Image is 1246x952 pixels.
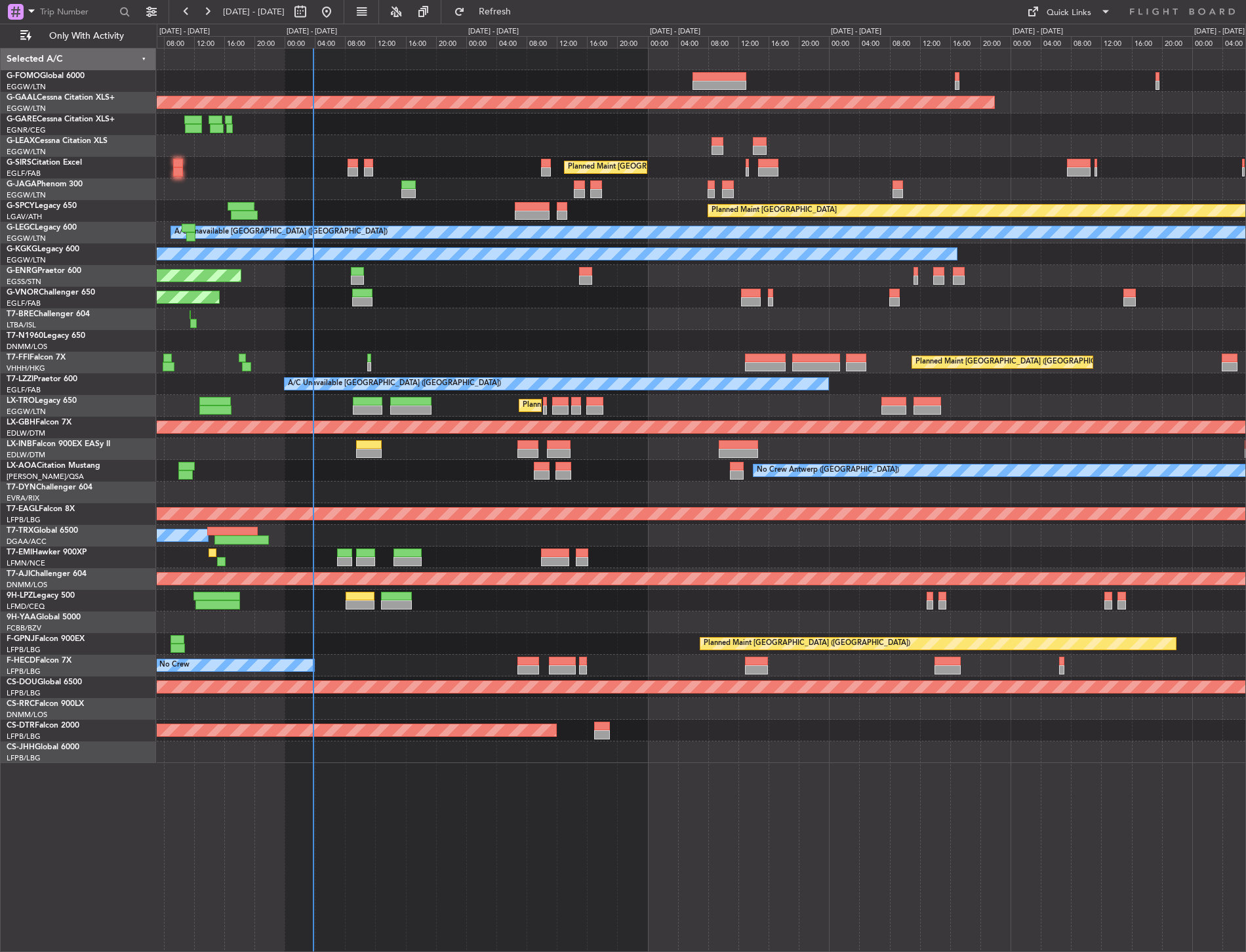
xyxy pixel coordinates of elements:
[7,202,35,210] span: G-SPCY
[7,722,35,730] span: CS-DTR
[7,234,46,243] a: EGGW/LTN
[34,31,138,41] span: Only With Activity
[7,700,84,708] a: CS-RRCFalcon 900LX
[194,36,224,48] div: 12:00
[738,36,769,48] div: 12:00
[466,36,496,48] div: 00:00
[7,342,47,352] a: DNMM/LOS
[757,461,899,480] div: No Crew Antwerp ([GEOGRAPHIC_DATA])
[1101,36,1131,48] div: 12:00
[7,115,37,123] span: G-GARE
[7,419,71,426] a: LX-GBHFalcon 7X
[527,36,557,48] div: 08:00
[7,484,36,491] span: T7-DYN
[708,36,738,48] div: 08:00
[40,2,115,22] input: Trip Number
[7,289,95,297] a: G-VNORChallenger 650
[287,26,337,37] div: [DATE] - [DATE]
[7,94,37,102] span: G-GAAL
[164,36,194,48] div: 08:00
[7,493,39,503] a: EVRA/RIX
[7,548,32,556] span: T7-EMI
[7,505,39,513] span: T7-EAGL
[7,580,47,590] a: DNMM/LOS
[7,688,41,698] a: LFPB/LBG
[7,602,45,611] a: LFMD/CEQ
[950,36,980,48] div: 16:00
[7,72,40,80] span: G-FOMO
[7,169,41,178] a: EGLF/FAB
[7,484,92,491] a: T7-DYNChallenger 604
[859,36,889,48] div: 04:00
[1020,1,1117,22] button: Quick Links
[7,245,37,253] span: G-KGKG
[7,147,46,157] a: EGGW/LTN
[406,36,436,48] div: 16:00
[7,212,42,222] a: LGAV/ATH
[7,613,36,621] span: 9H-YAA
[14,26,142,47] button: Only With Activity
[315,36,345,48] div: 04:00
[7,623,41,633] a: FCBB/BZV
[7,613,81,621] a: 9H-YAAGlobal 5000
[1011,36,1041,48] div: 00:00
[7,635,35,643] span: F-GPNJ
[7,310,33,318] span: T7-BRE
[7,320,36,330] a: LTBA/ISL
[7,645,41,655] a: LFPB/LBG
[345,36,375,48] div: 08:00
[288,374,501,394] div: A/C Unavailable [GEOGRAPHIC_DATA] ([GEOGRAPHIC_DATA])
[650,26,700,37] div: [DATE] - [DATE]
[712,201,837,220] div: Planned Maint [GEOGRAPHIC_DATA]
[159,655,190,675] div: No Crew
[7,722,79,730] a: CS-DTRFalcon 2000
[7,310,90,318] a: T7-BREChallenger 604
[174,222,388,242] div: A/C Unavailable [GEOGRAPHIC_DATA] ([GEOGRAPHIC_DATA])
[7,537,47,547] a: DGAA/ACC
[7,375,33,383] span: T7-LZZI
[224,36,254,48] div: 16:00
[7,289,39,297] span: G-VNOR
[915,352,1122,372] div: Planned Maint [GEOGRAPHIC_DATA] ([GEOGRAPHIC_DATA])
[678,36,708,48] div: 04:00
[7,667,41,676] a: LFPB/LBG
[769,36,799,48] div: 16:00
[468,7,523,16] span: Refresh
[7,732,41,741] a: LFPB/LBG
[285,36,315,48] div: 00:00
[890,36,920,48] div: 08:00
[7,657,71,665] a: F-HECDFalcon 7X
[7,505,75,513] a: T7-EAGLFalcon 8X
[829,36,859,48] div: 00:00
[496,36,527,48] div: 04:00
[920,36,950,48] div: 12:00
[7,354,66,362] a: T7-FFIFalcon 7X
[7,180,37,188] span: G-JAGA
[7,94,115,102] a: G-GAALCessna Citation XLS+
[7,558,45,568] a: LFMN/NCE
[7,299,41,308] a: EGLF/FAB
[7,202,77,210] a: G-SPCYLegacy 650
[7,592,75,600] a: 9H-LPZLegacy 500
[448,1,527,22] button: Refresh
[468,26,519,37] div: [DATE] - [DATE]
[7,332,85,340] a: T7-N1960Legacy 650
[1041,36,1071,48] div: 04:00
[7,180,83,188] a: G-JAGAPhenom 300
[7,397,77,405] a: LX-TROLegacy 650
[7,515,41,525] a: LFPB/LBG
[7,743,79,751] a: CS-JHHGlobal 6000
[7,277,41,287] a: EGSS/STN
[7,548,87,556] a: T7-EMIHawker 900XP
[7,354,30,362] span: T7-FFI
[7,104,46,114] a: EGGW/LTN
[7,125,46,135] a: EGNR/CEG
[223,6,285,18] span: [DATE] - [DATE]
[799,36,829,48] div: 20:00
[7,190,46,200] a: EGGW/LTN
[7,159,82,167] a: G-SIRSCitation Excel
[557,36,587,48] div: 12:00
[7,678,82,686] a: CS-DOUGlobal 6500
[1132,36,1162,48] div: 16:00
[7,224,35,232] span: G-LEGC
